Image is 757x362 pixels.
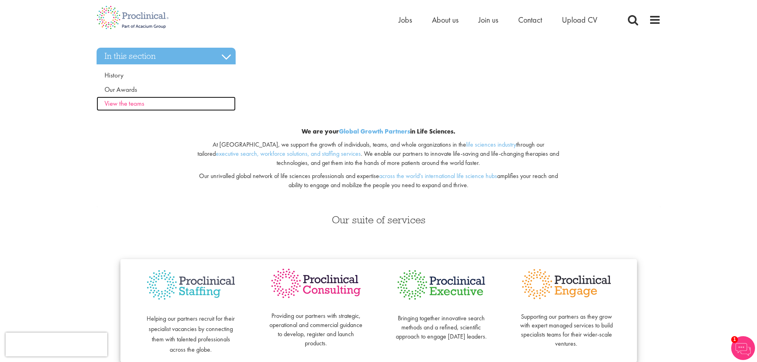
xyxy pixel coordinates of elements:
h3: Our suite of services [97,215,661,225]
img: Proclinical Staffing [144,267,238,303]
img: Chatbot [731,336,755,360]
span: History [105,71,124,79]
p: Our unrivalled global network of life sciences professionals and expertise amplifies your reach a... [192,172,565,190]
img: Proclinical Consulting [269,267,363,300]
span: Our Awards [105,85,137,94]
a: executive search, workforce solutions, and staffing services [216,149,361,158]
a: Global Growth Partners [339,127,410,136]
p: Providing our partners with strategic, operational and commercial guidance to develop, register a... [269,303,363,348]
span: 1 [731,336,738,343]
a: Our Awards [97,83,236,97]
a: Upload CV [562,15,597,25]
a: life sciences industry [466,140,516,149]
span: Helping our partners recruit for their specialist vacancies by connecting them with talented prof... [147,314,235,354]
a: Join us [478,15,498,25]
p: Bringing together innovative search methods and a refined, scientific approach to engage [DATE] l... [395,305,488,341]
span: View the teams [105,99,144,108]
a: Contact [518,15,542,25]
img: Proclinical Engage [520,267,613,301]
a: About us [432,15,459,25]
p: Supporting our partners as they grow with expert managed services to build specialists teams for ... [520,303,613,348]
a: Jobs [399,15,412,25]
a: View the teams [97,97,236,111]
b: We are your in Life Sciences. [302,127,455,136]
a: History [97,68,236,83]
a: across the world's international life science hubs [379,172,497,180]
h3: In this section [97,48,236,64]
iframe: reCAPTCHA [6,333,107,356]
p: At [GEOGRAPHIC_DATA], we support the growth of individuals, teams, and whole organizations in the... [192,140,565,168]
img: Proclinical Executive [395,267,488,303]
